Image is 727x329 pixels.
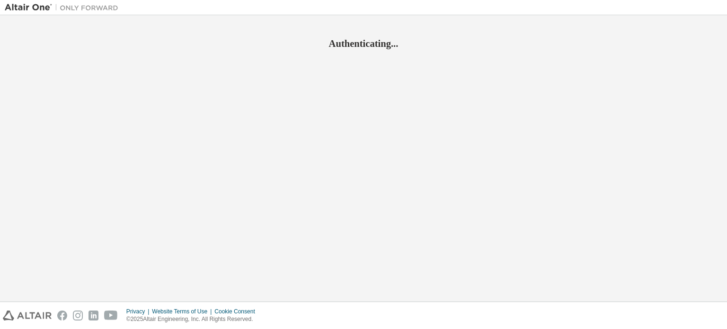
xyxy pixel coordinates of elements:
[57,311,67,320] img: facebook.svg
[3,311,52,320] img: altair_logo.svg
[126,308,152,315] div: Privacy
[5,37,722,50] h2: Authenticating...
[214,308,260,315] div: Cookie Consent
[73,311,83,320] img: instagram.svg
[152,308,214,315] div: Website Terms of Use
[5,3,123,12] img: Altair One
[126,315,261,323] p: © 2025 Altair Engineering, Inc. All Rights Reserved.
[104,311,118,320] img: youtube.svg
[89,311,98,320] img: linkedin.svg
